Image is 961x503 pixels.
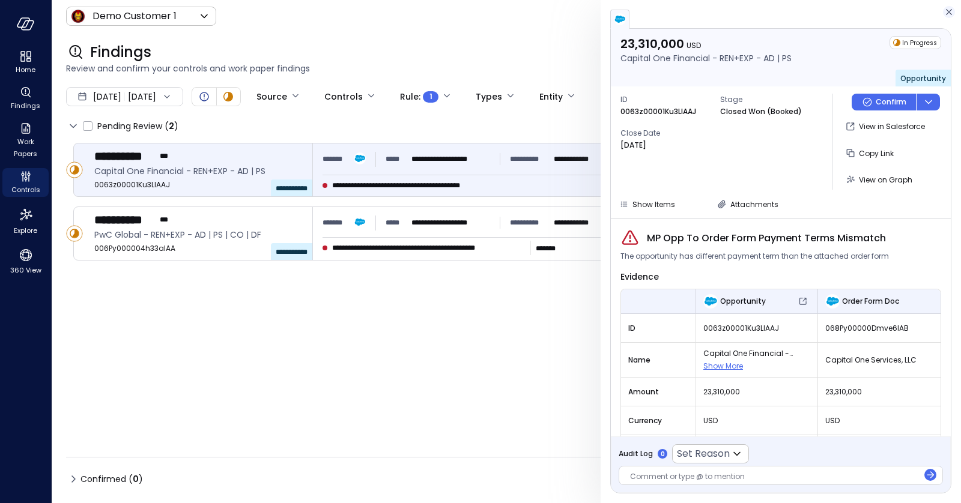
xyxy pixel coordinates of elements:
span: Show More [703,361,743,371]
span: USD [687,40,701,50]
div: Rule : [400,86,438,107]
div: ( ) [129,472,143,486]
span: 360 View [10,264,41,276]
span: USD [825,415,933,427]
span: Capital One Services, LLC [825,354,933,366]
div: Types [476,86,502,107]
p: 0063z00001Ku3LlAAJ [620,106,696,118]
span: Stage [720,94,810,106]
p: Demo Customer 1 [92,9,177,23]
button: Show Items [614,197,680,211]
span: The opportunity has different payment term than the attached order form [620,250,889,262]
div: Period [600,86,628,107]
button: dropdown-icon-button [916,94,940,110]
span: Show Items [632,199,675,209]
span: ID [628,322,688,334]
span: Opportunity [720,295,766,307]
span: Review and confirm your controls and work paper findings [66,62,947,75]
span: Audit Log [619,448,653,460]
div: In Progress [66,161,83,178]
span: 1 [429,91,432,103]
div: In Progress [890,36,941,49]
span: Findings [11,100,40,112]
p: View in Salesforce [859,121,925,133]
span: Evidence [620,271,659,283]
span: PwC Global - REN+EXP - AD | PS | CO | DF [94,228,303,241]
span: View on Graph [859,175,912,185]
span: Work Papers [7,136,44,160]
div: Work Papers [2,120,49,161]
button: View on Graph [842,169,917,190]
img: Opportunity [703,294,718,309]
button: View in Salesforce [842,116,930,137]
span: Controls [11,184,40,196]
p: Confirm [876,96,906,108]
span: Amount [628,386,688,398]
div: Home [2,48,49,77]
img: Order Form Doc [825,294,840,309]
div: Controls [2,168,49,197]
span: 068Py00000Dmve6IAB [825,322,933,334]
span: MP Opp To Order Form Payment Terms Mismatch [647,231,886,245]
div: Controls [324,86,363,107]
div: In Progress [66,225,83,242]
span: Capital One Financial - REN+EXP - AD | PS [94,164,303,178]
span: Home [16,64,35,76]
span: 23,310,000 [825,386,933,398]
span: Findings [90,43,151,62]
div: Findings [2,84,49,113]
span: Explore [14,224,37,236]
p: 23,310,000 [620,36,792,52]
span: 0063z00001Ku3LlAAJ [703,322,810,334]
span: ID [620,94,711,106]
p: Set Reason [677,447,730,461]
p: 0 [661,450,665,459]
div: Source [256,86,287,107]
span: 006Py000004h33aIAA [94,242,303,255]
span: 0 [133,473,139,485]
span: Copy Link [859,148,894,158]
span: 23,310,000 [703,386,810,398]
span: Currency [628,415,688,427]
span: Close Date [620,127,711,139]
p: [DATE] [620,139,646,151]
p: Capital One Financial - REN+EXP - AD | PS [620,52,792,65]
span: Attachments [730,199,778,209]
span: Pending Review [97,116,178,136]
span: Name [628,354,688,366]
span: Confirmed [80,469,143,489]
div: 360 View [2,245,49,277]
span: [DATE] [93,90,121,103]
span: Capital One Financial - REN+EXP - AD | PS [703,348,810,360]
span: 0063z00001Ku3LlAAJ [94,179,303,191]
div: Button group with a nested menu [852,94,940,110]
img: salesforce [614,13,626,25]
span: USD [703,415,810,427]
span: 2 [169,120,174,132]
div: In Progress [221,89,235,104]
span: Order Form Doc [842,295,899,307]
span: Opportunity [900,73,946,83]
div: ( ) [165,119,178,133]
div: Entity [539,86,563,107]
div: Explore [2,204,49,238]
button: Confirm [852,94,916,110]
div: Open [197,89,211,104]
p: Closed Won (Booked) [720,106,802,118]
button: Copy Link [842,143,899,163]
img: Icon [71,9,85,23]
button: Attachments [712,197,783,211]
